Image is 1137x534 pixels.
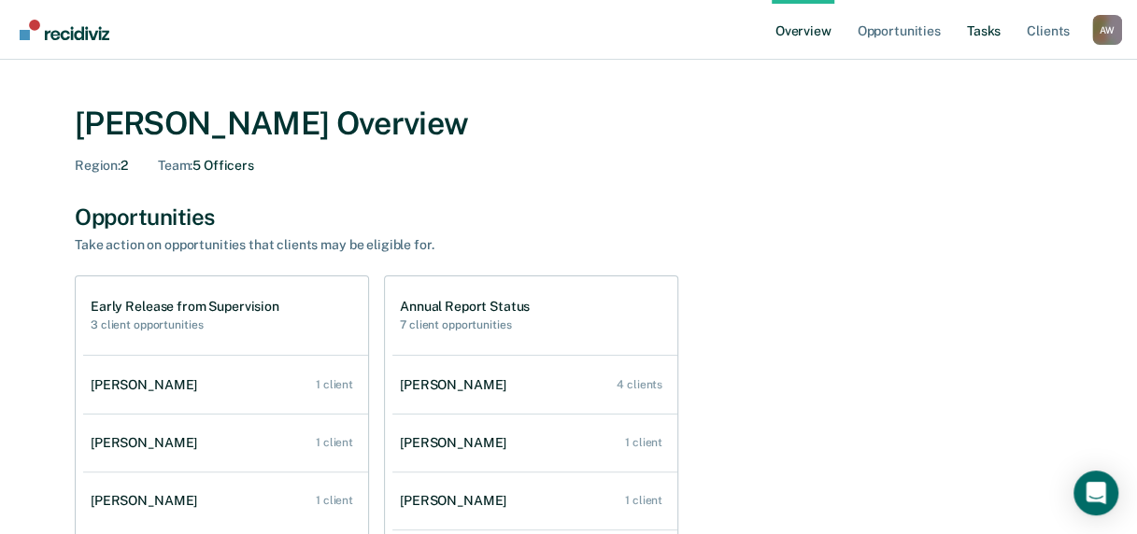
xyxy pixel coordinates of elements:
a: [PERSON_NAME] 1 client [83,416,368,470]
a: [PERSON_NAME] 1 client [83,474,368,527]
div: [PERSON_NAME] Overview [75,105,1062,143]
div: Open Intercom Messenger [1073,471,1118,515]
h1: Annual Report Status [400,299,530,315]
div: [PERSON_NAME] [400,435,514,451]
div: 4 clients [617,378,662,391]
h2: 3 client opportunities [91,318,279,331]
div: Take action on opportunities that clients may be eligible for. [75,237,729,253]
div: [PERSON_NAME] [91,493,205,509]
a: [PERSON_NAME] 1 client [392,416,677,470]
div: [PERSON_NAME] [400,493,514,509]
div: 1 client [316,494,353,507]
div: [PERSON_NAME] [91,377,205,393]
h2: 7 client opportunities [400,318,530,331]
button: Profile dropdown button [1092,15,1122,45]
a: [PERSON_NAME] 1 client [392,474,677,527]
div: 1 client [316,436,353,449]
div: Opportunities [75,204,1062,231]
div: 2 [75,158,128,174]
div: 1 client [625,436,662,449]
h1: Early Release from Supervision [91,299,279,315]
a: [PERSON_NAME] 1 client [83,358,368,412]
div: 1 client [625,494,662,507]
div: 5 Officers [158,158,254,174]
img: Recidiviz [20,20,109,40]
div: A W [1092,15,1122,45]
span: Region : [75,158,121,173]
span: Team : [158,158,192,173]
div: [PERSON_NAME] [91,435,205,451]
a: [PERSON_NAME] 4 clients [392,358,677,412]
div: [PERSON_NAME] [400,377,514,393]
div: 1 client [316,378,353,391]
